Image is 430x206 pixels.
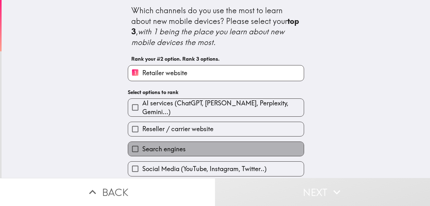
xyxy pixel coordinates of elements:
[142,69,187,77] span: Retailer website
[128,65,304,81] button: 1Retailer website
[131,27,286,47] i: with 1 being the place you learn about new mobile devices the most.
[128,99,304,116] button: AI services (ChatGPT, [PERSON_NAME], Perplexity, Gemini...)
[142,145,186,153] span: Search engines
[215,178,430,206] button: Next
[142,99,304,116] span: AI services (ChatGPT, [PERSON_NAME], Perplexity, Gemini...)
[128,89,304,96] h6: Select options to rank
[128,142,304,156] button: Search engines
[131,5,301,47] div: Which channels do you use the most to learn about new mobile devices? Please select your ,
[128,162,304,176] button: Social Media (YouTube, Instagram, Twitter..)
[131,55,301,62] h6: Rank your #2 option. Rank 3 options.
[142,125,213,133] span: Reseller / carrier website
[142,164,267,173] span: Social Media (YouTube, Instagram, Twitter..)
[128,122,304,136] button: Reseller / carrier website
